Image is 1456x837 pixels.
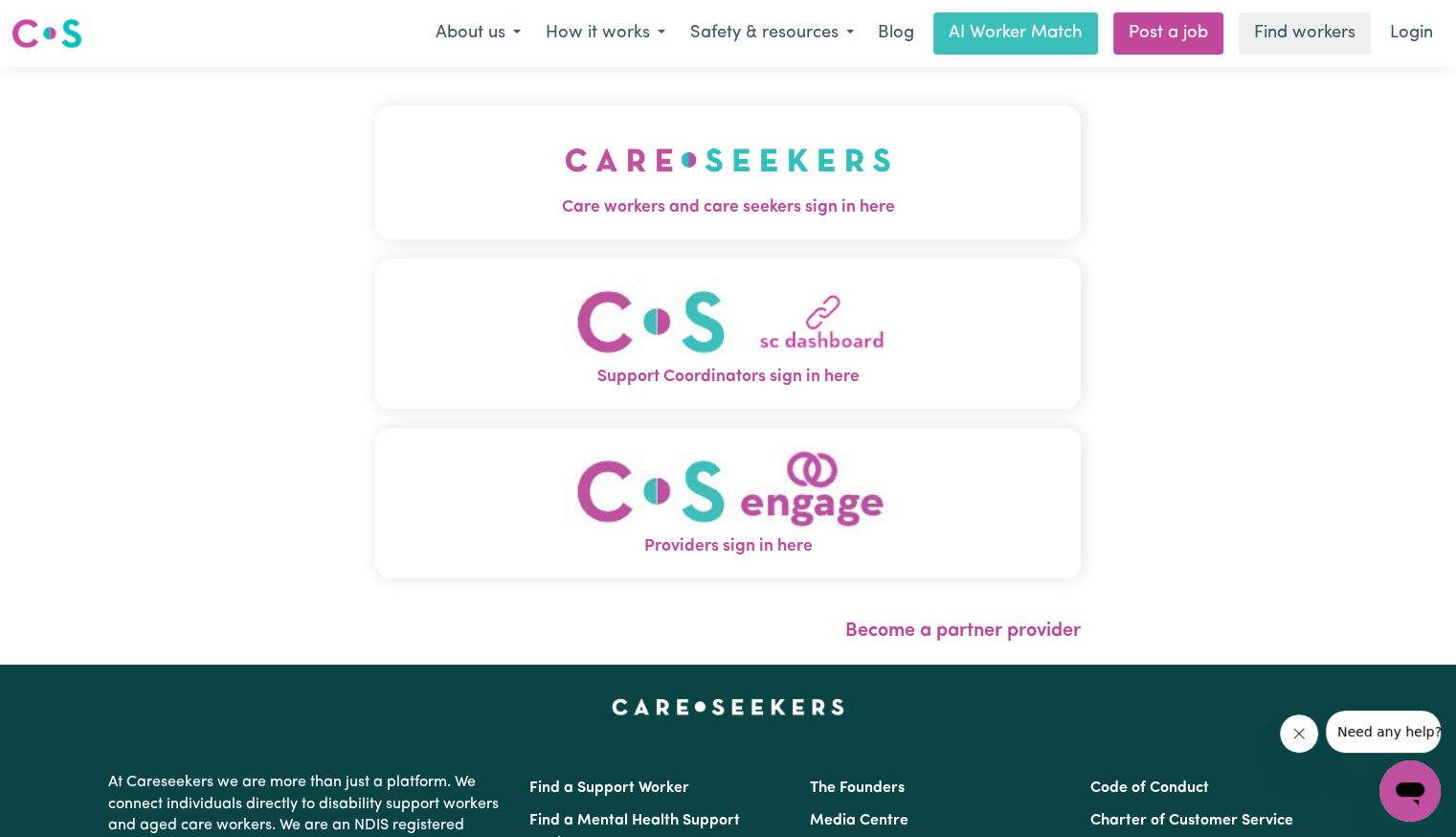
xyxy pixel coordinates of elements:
[1090,813,1293,828] a: Charter of Customer Service
[1378,12,1445,55] a: Login
[933,12,1098,55] a: AI Worker Match
[375,365,1081,390] span: Support Coordinators sign in here
[375,195,1081,220] span: Care workers and care seekers sign in here
[1280,714,1318,753] iframe: Close message
[1379,760,1441,822] iframe: Button to launch messaging window
[375,259,1081,409] button: Support Coordinators sign in here
[810,780,905,796] a: The Founders
[1326,711,1441,753] iframe: Message from company
[1090,780,1209,796] a: Code of Conduct
[375,105,1081,239] button: Care workers and care seekers sign in here
[866,12,926,55] a: Blog
[1239,12,1371,55] a: Find workers
[375,534,1081,559] span: Providers sign in here
[612,699,844,714] a: Careseekers home page
[678,13,866,54] button: Safety & resources
[529,780,689,796] a: Find a Support Worker
[810,813,908,828] a: Media Centre
[375,428,1081,578] button: Providers sign in here
[423,13,533,54] button: About us
[533,13,678,54] button: How it works
[845,622,1081,641] a: Become a partner provider
[11,13,116,29] span: Need any help?
[1113,12,1223,55] a: Post a job
[11,11,82,56] a: Careseekers logo
[11,16,82,51] img: Careseekers logo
